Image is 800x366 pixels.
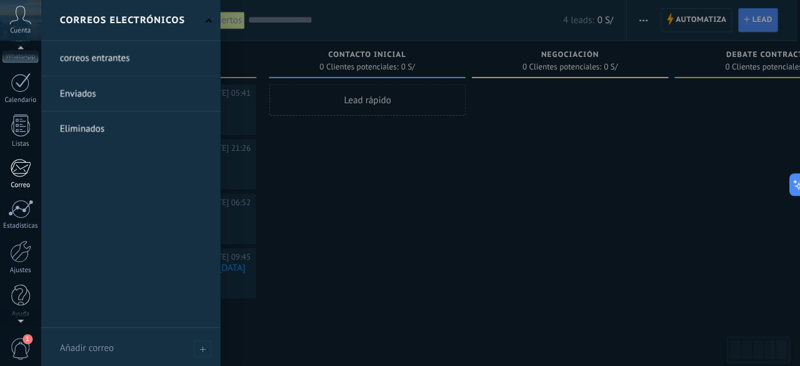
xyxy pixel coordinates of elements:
h2: Correos electrónicos [59,1,184,40]
div: Listas [2,139,39,147]
div: Correo [2,180,39,188]
div: Ajustes [2,264,39,272]
span: Añadir correo [192,338,209,355]
span: Añadir correo [59,340,113,352]
li: Enviados [41,76,219,111]
span: Cuenta [10,27,31,35]
div: Estadísticas [2,220,39,228]
span: 1 [22,332,32,342]
li: correos entrantes [41,41,219,76]
div: Calendario [2,95,39,103]
li: Eliminados [41,111,219,145]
